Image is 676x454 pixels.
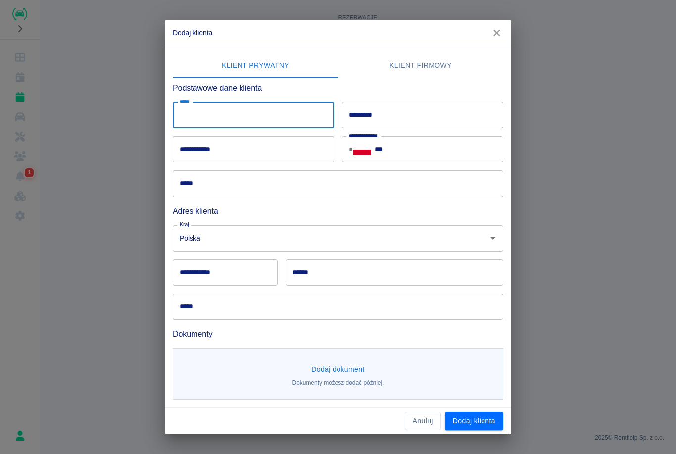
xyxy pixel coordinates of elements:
[173,54,338,78] button: Klient prywatny
[180,221,189,228] label: Kraj
[307,360,369,379] button: Dodaj dokument
[165,20,511,46] h2: Dodaj klienta
[173,54,503,78] div: lab API tabs example
[338,54,503,78] button: Klient firmowy
[445,412,503,430] button: Dodaj klienta
[486,231,500,245] button: Otwórz
[173,328,503,340] h6: Dokumenty
[353,142,371,157] button: Select country
[173,205,503,217] h6: Adres klienta
[405,412,441,430] button: Anuluj
[292,378,384,387] p: Dokumenty możesz dodać później.
[173,82,503,94] h6: Podstawowe dane klienta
